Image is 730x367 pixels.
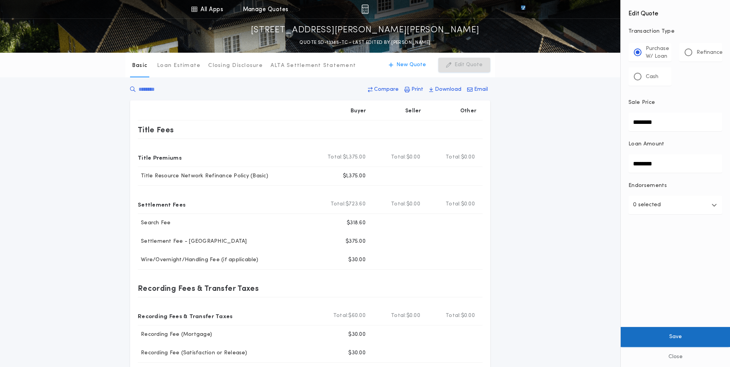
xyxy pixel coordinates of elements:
p: $1,375.00 [343,172,366,180]
p: Closing Disclosure [208,62,263,70]
span: $0.00 [461,200,475,208]
p: Compare [374,86,399,93]
p: $318.60 [347,219,366,227]
p: 0 selected [633,200,661,210]
p: Title Fees [138,123,174,136]
span: $0.00 [406,312,420,320]
p: Loan Amount [628,140,665,148]
button: Download [427,83,464,97]
p: Seller [405,107,421,115]
p: [STREET_ADDRESS][PERSON_NAME][PERSON_NAME] [251,24,479,37]
button: Edit Quote [438,58,490,72]
button: New Quote [381,58,434,72]
p: Endorsements [628,182,722,190]
p: $30.00 [348,331,366,339]
b: Total: [446,200,461,208]
p: Download [435,86,461,93]
p: Recording Fee (Mortgage) [138,331,212,339]
button: Save [621,327,730,347]
p: Print [411,86,423,93]
button: Close [621,347,730,367]
p: Recording Fee (Satisfaction or Release) [138,349,247,357]
p: Cash [646,73,658,81]
p: Title Premiums [138,151,182,163]
p: ALTA Settlement Statement [271,62,356,70]
p: Sale Price [628,99,655,107]
b: Total: [446,153,461,161]
p: Edit Quote [454,61,483,69]
p: Settlement Fee - [GEOGRAPHIC_DATA] [138,238,247,245]
span: $1,375.00 [343,153,366,161]
b: Total: [333,312,349,320]
span: $0.00 [461,312,475,320]
p: $375.00 [346,238,366,245]
p: Transaction Type [628,28,722,35]
p: New Quote [396,61,426,69]
img: img [361,5,369,14]
p: $30.00 [348,349,366,357]
b: Total: [331,200,346,208]
b: Total: [446,312,461,320]
p: Email [474,86,488,93]
p: Wire/Overnight/Handling Fee (if applicable) [138,256,258,264]
input: Sale Price [628,113,722,131]
p: Settlement Fees [138,198,185,210]
b: Total: [391,153,406,161]
p: Search Fee [138,219,171,227]
button: Print [402,83,426,97]
p: Recording Fees & Transfer Taxes [138,310,233,322]
p: Basic [132,62,147,70]
p: Recording Fees & Transfer Taxes [138,282,259,294]
h4: Edit Quote [628,5,722,18]
p: Buyer [351,107,366,115]
input: Loan Amount [628,154,722,173]
b: Total: [391,312,406,320]
span: $0.00 [461,153,475,161]
p: Purchase W/ Loan [646,45,669,60]
b: Total: [327,153,343,161]
p: QUOTE SD-13385-TC - LAST EDITED BY [PERSON_NAME] [299,39,430,47]
p: Title Resource Network Refinance Policy (Basic) [138,172,268,180]
span: $60.00 [348,312,366,320]
b: Total: [391,200,406,208]
p: Other [460,107,476,115]
button: 0 selected [628,196,722,214]
span: $723.60 [346,200,366,208]
button: Email [465,83,490,97]
img: vs-icon [507,5,539,13]
span: $0.00 [406,153,420,161]
p: $30.00 [348,256,366,264]
button: Compare [366,83,401,97]
p: Loan Estimate [157,62,200,70]
span: $0.00 [406,200,420,208]
p: Refinance [697,49,723,57]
